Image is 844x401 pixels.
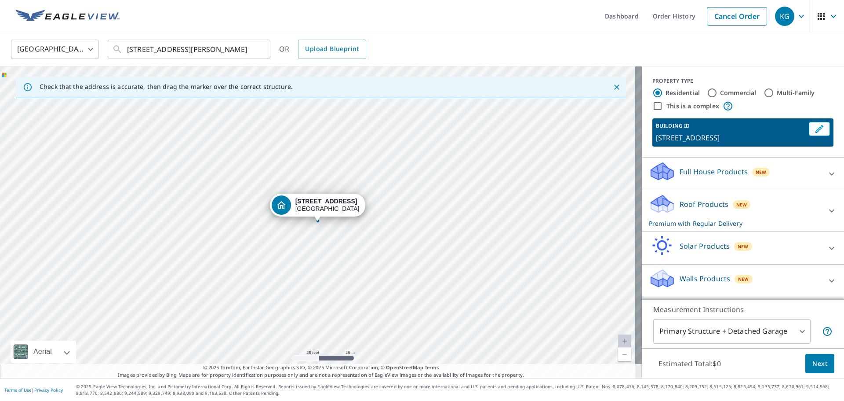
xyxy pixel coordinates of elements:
[203,364,439,372] span: © 2025 TomTom, Earthstar Geographics SIO, © 2025 Microsoft Corporation, ©
[127,37,252,62] input: Search by address or latitude-longitude
[649,235,837,261] div: Solar ProductsNew
[649,194,837,228] div: Roof ProductsNewPremium with Regular Delivery
[649,219,821,228] p: Premium with Regular Delivery
[16,10,120,23] img: EV Logo
[738,243,749,250] span: New
[680,241,730,251] p: Solar Products
[649,161,837,186] div: Full House ProductsNew
[756,169,767,176] span: New
[4,387,63,393] p: |
[386,364,423,371] a: OpenStreetMap
[680,199,728,210] p: Roof Products
[270,194,366,221] div: Dropped pin, building 1, Residential property, 2203 Forest Creek Dr Mansfield, TX 76063
[4,387,32,393] a: Terms of Use
[812,358,827,369] span: Next
[822,326,833,337] span: Your report will include the primary structure and a detached garage if one exists.
[76,383,840,397] p: © 2025 Eagle View Technologies, Inc. and Pictometry International Corp. All Rights Reserved. Repo...
[295,198,357,205] strong: [STREET_ADDRESS]
[618,335,631,348] a: Current Level 20, Zoom In Disabled
[11,341,76,363] div: Aerial
[809,122,830,136] button: Edit building 1
[618,348,631,361] a: Current Level 20, Zoom Out
[666,102,719,110] label: This is a complex
[11,37,99,62] div: [GEOGRAPHIC_DATA]
[805,354,834,374] button: Next
[707,7,767,26] a: Cancel Order
[653,319,811,344] div: Primary Structure + Detached Garage
[656,122,690,129] p: BUILDING ID
[651,354,728,373] p: Estimated Total: $0
[298,40,366,59] a: Upload Blueprint
[680,273,730,284] p: Walls Products
[649,268,837,293] div: Walls ProductsNew
[295,198,360,213] div: [GEOGRAPHIC_DATA]
[666,88,700,97] label: Residential
[736,201,747,208] span: New
[40,83,293,91] p: Check that the address is accurate, then drag the marker over the correct structure.
[775,7,794,26] div: KG
[738,276,749,283] span: New
[652,77,833,85] div: PROPERTY TYPE
[31,341,55,363] div: Aerial
[656,132,805,143] p: [STREET_ADDRESS]
[611,81,622,93] button: Close
[680,166,748,177] p: Full House Products
[777,88,815,97] label: Multi-Family
[425,364,439,371] a: Terms
[279,40,366,59] div: OR
[653,304,833,315] p: Measurement Instructions
[34,387,63,393] a: Privacy Policy
[720,88,757,97] label: Commercial
[305,44,359,55] span: Upload Blueprint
